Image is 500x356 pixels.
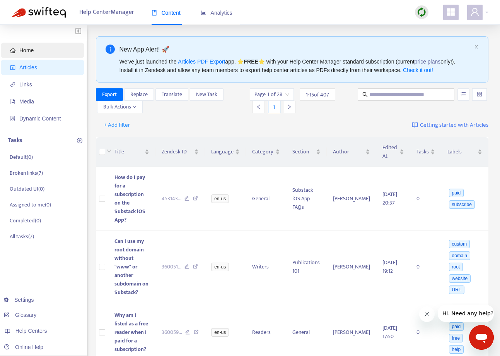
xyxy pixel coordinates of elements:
span: Dynamic Content [19,115,61,122]
span: 360059 ... [162,328,182,337]
span: right [287,104,292,110]
span: book [152,10,157,15]
span: Why am I listed as a free reader when I paid for a subscription? [114,311,148,354]
button: Bulk Actionsdown [97,101,143,113]
span: New Task [196,90,217,99]
span: down [133,105,137,109]
span: search [362,92,368,97]
button: Translate [155,88,188,101]
span: home [10,48,15,53]
span: close [474,45,479,49]
span: Author [333,148,364,156]
button: Replace [124,88,154,101]
a: Getting started with Articles [412,119,488,131]
button: Export [96,88,123,101]
span: [DATE] 20:37 [382,190,397,207]
span: Replace [130,90,148,99]
td: Publications 101 [286,231,327,303]
span: website [449,274,471,283]
a: Articles PDF Export [178,58,225,65]
span: Labels [447,148,476,156]
button: unordered-list [457,88,469,101]
button: New Task [190,88,224,101]
th: Edited At [376,137,410,167]
span: [DATE] 17:50 [382,323,397,341]
p: Tasks [8,136,22,145]
th: Section [286,137,327,167]
span: URL [449,285,464,294]
span: Content [152,10,181,16]
td: Writers [246,231,286,303]
span: link [10,82,15,87]
span: help [449,345,464,354]
b: FREE [244,58,258,65]
span: en-us [211,328,229,337]
span: subscribe [449,200,475,209]
span: Analytics [201,10,232,16]
div: 1 [268,101,280,113]
span: Articles [19,64,37,71]
span: Edited At [382,143,398,160]
p: Outdated UI ( 0 ) [10,185,44,193]
span: custom [449,240,470,248]
td: General [246,167,286,231]
span: plus-circle [77,138,82,143]
span: user [470,7,480,17]
span: free [449,334,463,342]
th: Category [246,137,286,167]
a: Online Help [4,344,43,350]
img: sync.dc5367851b00ba804db3.png [417,7,427,17]
span: Title [114,148,143,156]
div: New App Alert! 🚀 [119,45,471,54]
a: Settings [4,297,34,303]
img: Swifteq [12,7,66,18]
span: Zendesk ID [162,148,193,156]
span: info-circle [106,45,115,54]
span: paid [449,189,464,197]
div: We've just launched the app, ⭐ ⭐️ with your Help Center Manager standard subscription (current on... [119,57,471,74]
td: [PERSON_NAME] [327,231,376,303]
span: Home [19,47,34,53]
p: Assigned to me ( 0 ) [10,201,51,209]
th: Tasks [410,137,441,167]
span: left [256,104,261,110]
iframe: Message from company [438,305,494,322]
th: Language [205,137,246,167]
p: Broken links ( 7 ) [10,169,43,177]
th: Author [327,137,376,167]
span: unordered-list [461,91,466,97]
iframe: Button to launch messaging window [469,325,494,350]
th: Labels [441,137,488,167]
span: 1 - 15 of 407 [306,91,329,99]
span: [DATE] 19:12 [382,258,397,275]
span: Bulk Actions [103,103,137,111]
p: Default ( 0 ) [10,153,33,161]
span: Section [292,148,314,156]
td: [PERSON_NAME] [327,167,376,231]
iframe: Close message [419,306,435,322]
td: 0 [410,167,441,231]
td: Substack iOS App FAQs [286,167,327,231]
span: Translate [162,90,182,99]
span: Media [19,98,34,105]
p: All tasks ( 7 ) [10,232,34,241]
span: en-us [211,263,229,271]
th: Title [108,137,155,167]
img: image-link [412,122,418,128]
button: close [474,45,479,50]
th: Zendesk ID [155,137,205,167]
span: down [107,149,111,153]
p: Completed ( 0 ) [10,217,41,225]
span: container [10,116,15,121]
span: paid [449,322,464,331]
span: Language [211,148,234,156]
span: Category [252,148,274,156]
span: Tasks [416,148,429,156]
span: Export [102,90,117,99]
span: 453143 ... [162,194,181,203]
span: 360051 ... [162,263,181,271]
span: How do I pay for a subscription on the Substack iOS App? [114,173,145,224]
a: Check it out! [403,67,433,73]
span: domain [449,251,470,260]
